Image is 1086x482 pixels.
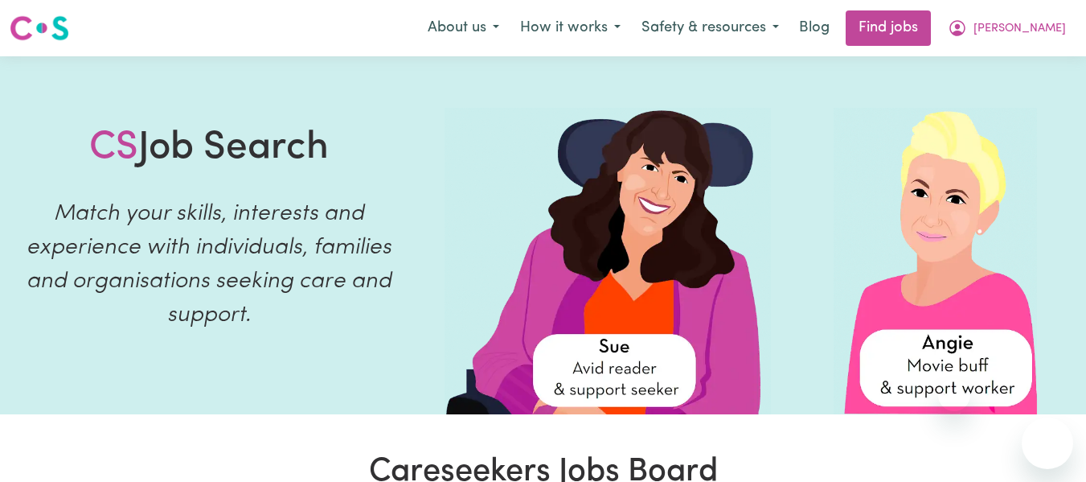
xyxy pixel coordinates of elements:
a: Find jobs [846,10,931,46]
p: Match your skills, interests and experience with individuals, families and organisations seeking ... [19,197,400,332]
h1: Job Search [89,126,329,172]
iframe: Button to launch messaging window [1022,418,1073,469]
button: Safety & resources [631,11,789,45]
a: Careseekers logo [10,10,69,47]
a: Blog [789,10,839,46]
span: CS [89,129,138,167]
iframe: Close message [938,379,970,411]
img: Careseekers logo [10,14,69,43]
button: How it works [510,11,631,45]
span: [PERSON_NAME] [973,20,1066,38]
button: My Account [937,11,1076,45]
button: About us [417,11,510,45]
